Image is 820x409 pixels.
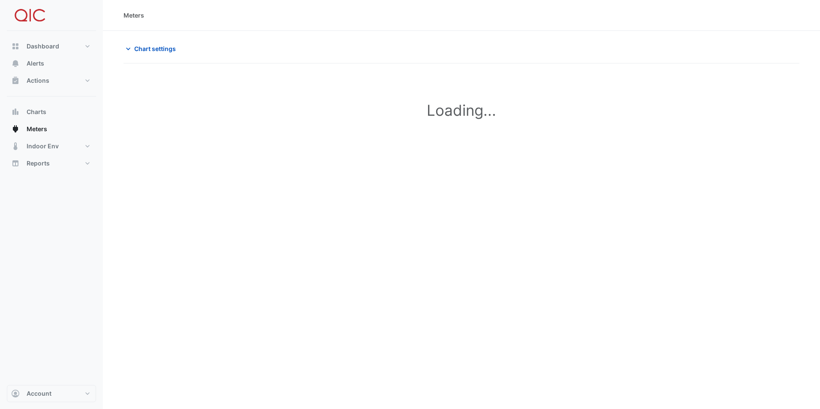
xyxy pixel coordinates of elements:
[27,76,49,85] span: Actions
[7,120,96,138] button: Meters
[10,7,49,24] img: Company Logo
[137,101,786,119] h1: Loading...
[7,38,96,55] button: Dashboard
[7,155,96,172] button: Reports
[7,72,96,89] button: Actions
[11,76,20,85] app-icon: Actions
[134,44,176,53] span: Chart settings
[27,108,46,116] span: Charts
[27,59,44,68] span: Alerts
[11,159,20,168] app-icon: Reports
[124,11,144,20] div: Meters
[27,389,51,398] span: Account
[7,385,96,402] button: Account
[7,55,96,72] button: Alerts
[27,159,50,168] span: Reports
[27,42,59,51] span: Dashboard
[11,108,20,116] app-icon: Charts
[11,42,20,51] app-icon: Dashboard
[7,103,96,120] button: Charts
[11,142,20,150] app-icon: Indoor Env
[124,41,181,56] button: Chart settings
[11,59,20,68] app-icon: Alerts
[11,125,20,133] app-icon: Meters
[27,142,59,150] span: Indoor Env
[27,125,47,133] span: Meters
[7,138,96,155] button: Indoor Env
